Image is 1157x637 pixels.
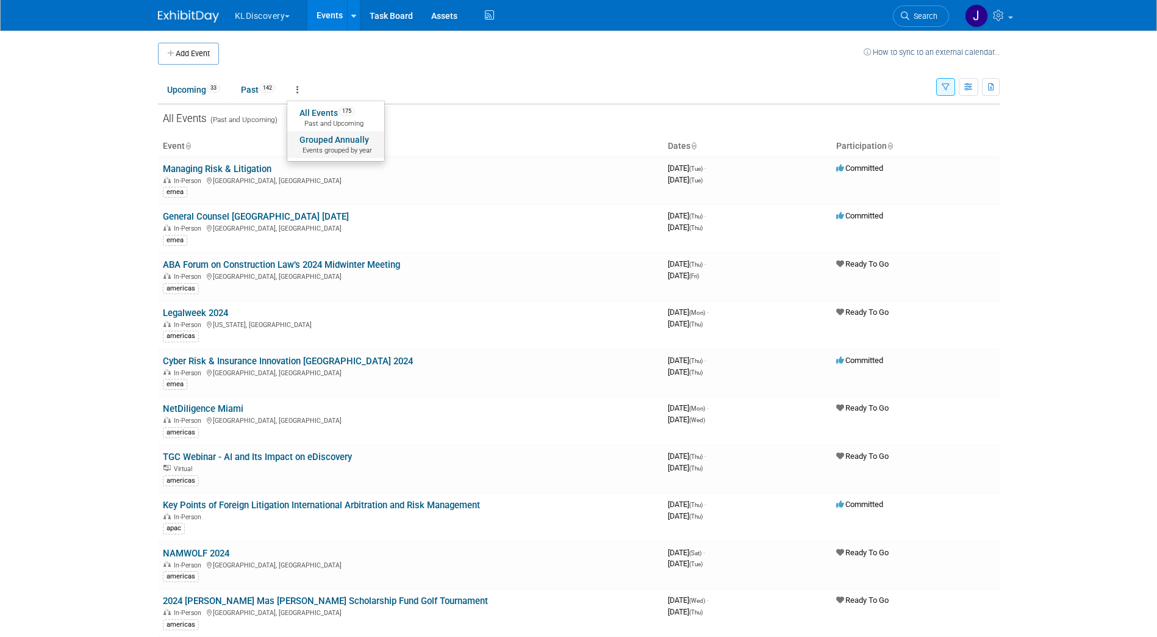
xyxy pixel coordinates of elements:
[163,308,228,318] a: Legalweek 2024
[668,223,703,232] span: [DATE]
[836,308,889,317] span: Ready To Go
[668,308,709,317] span: [DATE]
[163,523,185,534] div: apac
[689,417,705,423] span: (Wed)
[163,283,199,294] div: americas
[174,321,205,329] span: In-Person
[689,405,705,412] span: (Mon)
[163,177,171,183] img: In-Person Event
[668,559,703,568] span: [DATE]
[185,141,191,151] a: Sort by Event Name
[163,465,171,471] img: Virtual Event
[831,136,1000,157] th: Participation
[163,452,352,462] a: TGC Webinar - AI and Its Impact on eDiscovery
[163,403,243,414] a: NetDiligence Miami
[158,104,1000,129] div: All Events
[689,550,701,556] span: (Sat)
[668,511,703,520] span: [DATE]
[163,259,400,270] a: ABA Forum on Construction Law’s 2024 Midwinter Meeting
[163,321,171,327] img: In-Person Event
[689,597,705,604] span: (Wed)
[689,453,703,460] span: (Thu)
[689,177,703,184] span: (Tue)
[174,513,205,521] span: In-Person
[836,403,889,412] span: Ready To Go
[163,548,229,559] a: NAMWOLF 2024
[163,367,658,377] div: [GEOGRAPHIC_DATA], [GEOGRAPHIC_DATA]
[836,548,889,557] span: Ready To Go
[232,78,285,101] a: Past142
[707,308,709,317] span: -
[174,417,205,425] span: In-Person
[668,356,706,365] span: [DATE]
[836,259,889,268] span: Ready To Go
[689,561,703,567] span: (Tue)
[163,356,413,367] a: Cyber Risk & Insurance Innovation [GEOGRAPHIC_DATA] 2024
[207,84,220,93] span: 33
[163,619,199,630] div: americas
[689,609,703,616] span: (Thu)
[163,475,199,486] div: americas
[887,141,893,151] a: Sort by Participation Type
[163,223,658,232] div: [GEOGRAPHIC_DATA], [GEOGRAPHIC_DATA]
[174,177,205,185] span: In-Person
[668,403,709,412] span: [DATE]
[668,164,706,173] span: [DATE]
[668,367,703,376] span: [DATE]
[174,225,205,232] span: In-Person
[965,4,988,27] img: Jaclyn Lee
[299,119,372,129] span: Past and Upcoming
[689,502,703,508] span: (Thu)
[299,146,372,156] span: Events grouped by year
[909,12,937,21] span: Search
[836,164,883,173] span: Committed
[707,403,709,412] span: -
[163,560,658,569] div: [GEOGRAPHIC_DATA], [GEOGRAPHIC_DATA]
[689,513,703,520] span: (Thu)
[163,369,171,375] img: In-Person Event
[893,5,949,27] a: Search
[689,369,703,376] span: (Thu)
[158,43,219,65] button: Add Event
[836,596,889,605] span: Ready To Go
[163,235,187,246] div: emea
[689,225,703,231] span: (Thu)
[174,273,205,281] span: In-Person
[689,261,703,268] span: (Thu)
[663,136,831,157] th: Dates
[704,356,706,365] span: -
[703,548,705,557] span: -
[689,273,699,279] span: (Fri)
[668,548,705,557] span: [DATE]
[704,259,706,268] span: -
[668,607,703,616] span: [DATE]
[836,356,883,365] span: Committed
[689,213,703,220] span: (Thu)
[668,415,705,424] span: [DATE]
[158,78,229,101] a: Upcoming33
[163,415,658,425] div: [GEOGRAPHIC_DATA], [GEOGRAPHIC_DATA]
[163,273,171,279] img: In-Person Event
[836,500,883,509] span: Committed
[690,141,697,151] a: Sort by Start Date
[163,561,171,567] img: In-Person Event
[207,115,278,124] span: (Past and Upcoming)
[668,259,706,268] span: [DATE]
[689,165,703,172] span: (Tue)
[163,607,658,617] div: [GEOGRAPHIC_DATA], [GEOGRAPHIC_DATA]
[163,319,658,329] div: [US_STATE], [GEOGRAPHIC_DATA]
[163,331,199,342] div: americas
[689,309,705,316] span: (Mon)
[707,596,709,605] span: -
[163,187,187,198] div: emea
[668,596,709,605] span: [DATE]
[163,379,187,390] div: emea
[163,164,271,175] a: Managing Risk & Litigation
[668,452,706,461] span: [DATE]
[174,465,196,473] span: Virtual
[163,571,199,582] div: americas
[704,500,706,509] span: -
[174,609,205,617] span: In-Person
[704,211,706,220] span: -
[689,465,703,472] span: (Thu)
